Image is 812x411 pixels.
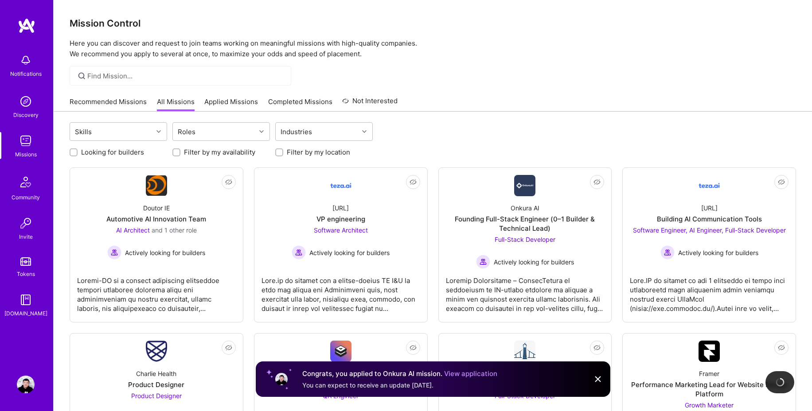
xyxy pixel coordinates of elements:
[494,257,574,267] span: Actively looking for builders
[77,71,87,81] i: icon SearchGrey
[633,226,786,234] span: Software Engineer, AI Engineer, Full-Stack Developer
[77,175,236,315] a: Company LogoDoutor IEAutomotive AI Innovation TeamAI Architect and 1 other roleActively looking f...
[176,125,198,138] div: Roles
[10,69,42,78] div: Notifications
[287,147,350,157] label: Filter by my location
[262,269,420,313] div: Lore.ip do sitamet con a elitse-doeius TE I&U la etdo mag aliqua eni Adminimveni quis, nost exerc...
[17,132,35,150] img: teamwork
[332,203,349,213] div: [URL]
[18,18,35,34] img: logo
[593,178,601,186] i: icon EyeClosed
[204,97,258,112] a: Applied Missions
[156,129,161,134] i: icon Chevron
[17,269,35,279] div: Tokens
[778,344,785,351] i: icon EyeClosed
[446,269,605,313] div: Loremip Dolorsitame – ConsecTetura el seddoeiusm te IN-utlabo etdolore ma aliquae a minim ven qui...
[87,71,285,81] input: Find Mission...
[342,96,398,112] a: Not Interested
[330,341,351,362] img: Company Logo
[4,309,47,318] div: [DOMAIN_NAME]
[15,376,37,393] a: User Avatar
[657,214,762,224] div: Building AI Communication Tools
[13,110,39,120] div: Discovery
[17,214,35,232] img: Invite
[410,178,417,186] i: icon EyeClosed
[495,236,555,243] span: Full-Stack Developer
[593,344,601,351] i: icon EyeClosed
[774,376,785,388] img: loading
[157,97,195,112] a: All Missions
[152,226,197,234] span: and 1 other role
[106,214,206,224] div: Automotive AI Innovation Team
[476,255,490,269] img: Actively looking for builders
[116,226,150,234] span: AI Architect
[292,245,306,260] img: Actively looking for builders
[125,248,205,257] span: Actively looking for builders
[410,344,417,351] i: icon EyeClosed
[15,171,36,193] img: Community
[70,97,147,112] a: Recommended Missions
[630,175,789,315] a: Company Logo[URL]Building AI Communication ToolsSoftware Engineer, AI Engineer, Full-Stack Develo...
[314,226,368,234] span: Software Architect
[778,178,785,186] i: icon EyeClosed
[73,125,94,138] div: Skills
[70,18,796,29] h3: Mission Control
[262,175,420,315] a: Company Logo[URL]VP engineeringSoftware Architect Actively looking for buildersActively looking f...
[302,368,497,379] div: Congrats, you applied to Onkura AI mission.
[444,369,497,378] a: View application
[19,232,33,241] div: Invite
[225,344,232,351] i: icon EyeClosed
[143,203,170,213] div: Doutor IE
[17,93,35,110] img: discovery
[302,381,497,390] div: You can expect to receive an update [DATE].
[446,214,605,233] div: Founding Full-Stack Engineer (0–1 Builder & Technical Lead)
[225,178,232,186] i: icon EyeClosed
[701,203,718,213] div: [URL]
[259,129,264,134] i: icon Chevron
[660,245,675,260] img: Actively looking for builders
[70,38,796,59] p: Here you can discover and request to join teams working on meaningful missions with high-quality ...
[330,175,351,196] img: Company Logo
[77,269,236,313] div: Loremi-DO si a consect adipiscing elitseddoe tempori utlaboree dolorema aliqu eni adminimveniam q...
[699,341,720,362] img: Company Logo
[514,175,535,196] img: Company Logo
[81,147,144,157] label: Looking for builders
[184,147,255,157] label: Filter by my availability
[20,257,31,266] img: tokens
[446,175,605,315] a: Company LogoOnkura AIFounding Full-Stack Engineer (0–1 Builder & Technical Lead)Full-Stack Develo...
[146,341,167,362] img: Company Logo
[15,150,37,159] div: Missions
[514,341,535,362] img: Company Logo
[107,245,121,260] img: Actively looking for builders
[12,193,40,202] div: Community
[362,129,367,134] i: icon Chevron
[630,269,789,313] div: Lore.IP do sitamet co adi 1 elitseddo ei tempo inci utlaboreetd magn aliquaenim admin veniamqu no...
[278,125,314,138] div: Industries
[17,291,35,309] img: guide book
[511,203,539,213] div: Onkura AI
[685,401,734,409] span: Growth Marketer
[274,372,289,386] img: User profile
[17,376,35,393] img: User Avatar
[17,51,35,69] img: bell
[309,248,390,257] span: Actively looking for builders
[678,248,758,257] span: Actively looking for builders
[146,175,167,196] img: Company Logo
[316,214,365,224] div: VP engineering
[268,97,332,112] a: Completed Missions
[699,175,720,196] img: Company Logo
[593,374,603,384] img: Close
